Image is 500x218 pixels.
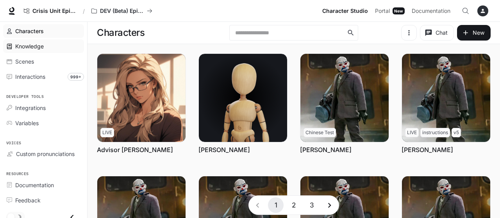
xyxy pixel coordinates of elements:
a: Scenes [3,55,84,68]
span: Feedback [15,196,41,204]
nav: pagination navigation [248,195,339,215]
p: DEV (Beta) Episode 1 - Crisis Unit [100,8,144,14]
a: Documentation [3,178,84,192]
h1: Characters [97,25,145,41]
span: Documentation [412,6,450,16]
span: Knowledge [15,42,44,50]
a: PortalNew [372,3,408,19]
button: Open Command Menu [458,3,473,19]
a: [PERSON_NAME] [198,145,250,154]
a: Character Studio [319,3,371,19]
a: Variables [3,116,84,130]
div: New [393,7,405,14]
a: Advisor [PERSON_NAME] [97,145,173,154]
span: Portal [375,6,390,16]
img: Alan Tiles [199,54,287,142]
button: New [457,25,491,41]
span: Character Studio [322,6,368,16]
span: Characters [15,27,44,35]
span: Documentation [15,181,54,189]
a: Characters [3,24,84,38]
span: Crisis Unit Episode 1 [32,8,76,14]
a: [PERSON_NAME] [402,145,453,154]
button: Chat [420,25,454,41]
button: Go to page 2 [286,197,302,213]
span: Integrations [15,104,46,112]
a: Knowledge [3,39,84,53]
span: 999+ [68,73,84,81]
a: Custom pronunciations [3,147,84,161]
img: Advisor Clarke [97,54,186,142]
button: Go to page 3 [304,197,320,213]
a: Integrations [3,101,84,115]
span: Custom pronunciations [16,150,75,158]
div: / [80,7,88,15]
button: Go to next page [322,197,337,213]
a: Interactions [3,70,84,83]
button: page 1 [268,197,284,213]
img: Bryan Warren [402,54,490,142]
a: [PERSON_NAME] [300,145,352,154]
img: Bryan Warren [300,54,389,142]
button: All workspaces [88,3,156,19]
span: Scenes [15,57,34,66]
a: Crisis Unit Episode 1 [20,3,80,19]
span: Interactions [15,73,45,81]
a: Feedback [3,193,84,207]
a: Documentation [409,3,456,19]
span: Variables [15,119,39,127]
